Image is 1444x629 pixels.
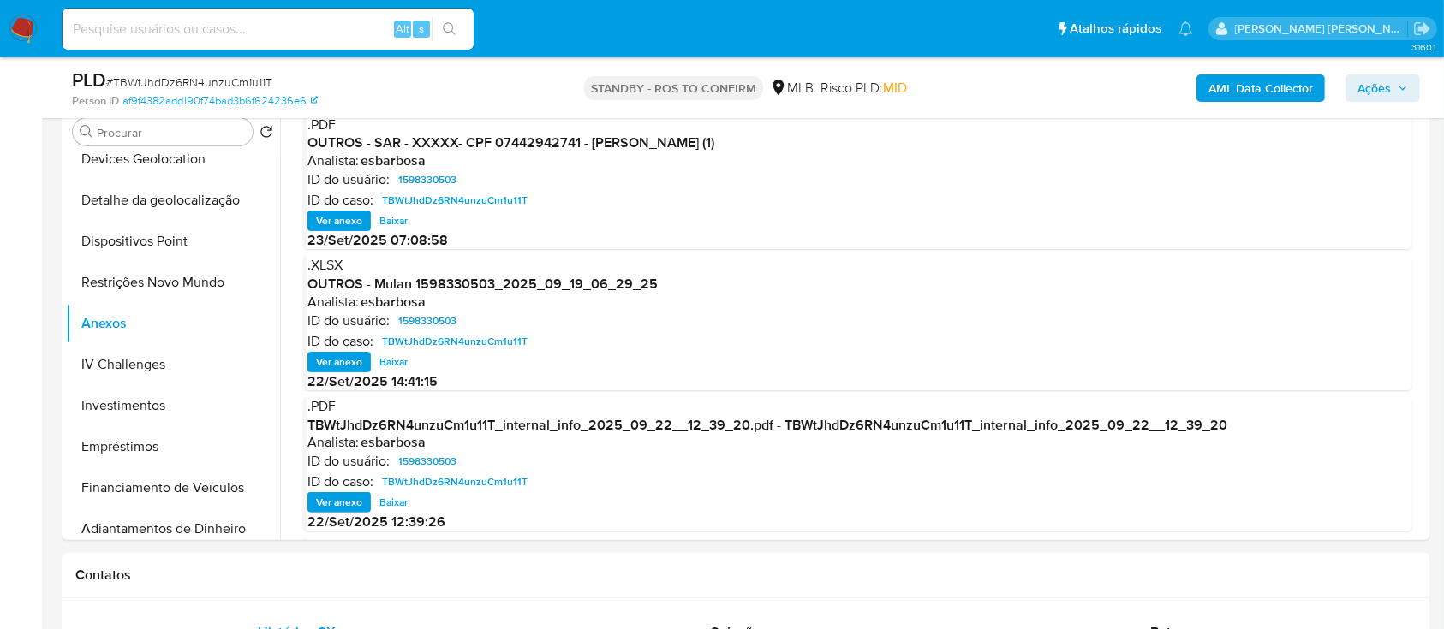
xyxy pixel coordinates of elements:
[66,180,280,221] button: Detalhe da geolocalização
[512,159,570,180] span: 1598330503
[492,484,520,501] span: Baixar
[349,432,378,451] p: .PDF
[1208,74,1313,102] b: AML Data Collector
[72,66,106,93] b: PLD
[505,159,577,180] a: 1598330503
[97,125,246,140] input: Procurar
[489,207,534,228] button: Baixar
[506,434,564,454] span: 1598330503
[260,125,273,144] button: Retornar ao pedido padrão
[421,310,487,327] p: ID do caso:
[75,567,1417,584] h1: Contatos
[483,454,642,475] a: TBWtJhdDz6RN4unzuCm1u11T
[498,337,526,354] span: Baixar
[66,303,280,344] button: Anexos
[421,335,485,356] button: Ver anexo
[66,467,280,508] button: Financiamento de Veículos
[419,21,424,37] span: s
[415,456,481,473] p: ID do caso:
[421,123,828,143] span: OUTROS - SAR - XXXXX- CPF 07442942741 - [PERSON_NAME] (1)
[421,270,473,288] p: Analista:
[432,17,467,41] button: search-icon
[883,78,907,98] span: MID
[512,288,570,308] span: 1598330503
[584,76,763,100] p: STANDBY - ROS TO CONFIRM
[1357,74,1391,102] span: Ações
[499,434,571,454] a: 1598330503
[424,484,470,501] span: Ver anexo
[72,93,119,109] b: Person ID
[66,344,280,385] button: IV Challenges
[421,181,487,199] p: ID do caso:
[415,436,498,453] p: ID do usuário:
[1255,422,1335,460] span: 22/Set/2025 12:39:26
[66,262,280,303] button: Restrições Novo Mundo
[421,161,504,178] p: ID do usuário:
[468,417,534,434] h6: esbarbosa
[63,18,474,40] input: Pesquise usuários ou casos...
[1413,20,1431,38] a: Sair
[349,294,385,313] p: .XLSX
[66,385,280,426] button: Investimentos
[430,337,476,354] span: Ver anexo
[66,426,280,467] button: Empréstimos
[490,454,635,475] span: TBWtJhdDz6RN4unzuCm1u11T
[505,288,577,308] a: 1598330503
[415,417,467,434] p: Analista:
[421,142,473,159] p: Analista:
[498,209,526,226] span: Baixar
[1411,40,1435,54] span: 3.160.1
[770,79,814,98] div: MLB
[421,207,485,228] button: Ver anexo
[1236,166,1376,186] span: 23/Set/2025 07:08:58
[1196,74,1325,102] button: AML Data Collector
[353,167,381,186] p: .PDF
[80,125,93,139] button: Procurar
[66,221,280,262] button: Dispositivos Point
[415,482,479,502] button: Ver anexo
[421,289,504,306] p: ID do usuário:
[1235,21,1408,37] p: alessandra.barbosa@mercadopago.com
[474,142,540,159] h6: esbarbosa
[396,21,409,37] span: Alt
[1246,294,1376,313] span: 22/Set/2025 14:41:15
[106,74,272,91] span: # TBWtJhdDz6RN4unzuCm1u11T
[820,79,907,98] span: Risco PLD:
[496,308,641,329] span: TBWtJhdDz6RN4unzuCm1u11T
[474,270,540,288] h6: esbarbosa
[430,209,476,226] span: Ver anexo
[489,308,648,329] a: TBWtJhdDz6RN4unzuCm1u11T
[415,525,887,564] span: TBWtJhdDz6RN4unzuCm1u11T_external_info_2025_09_22__12_39_13.pdf - TBWtJhdDz6RN4unzuCm1u11T_extern...
[122,93,318,109] a: af9f4382add190f74bad3b6f624236e6
[489,335,534,356] button: Baixar
[1070,20,1161,38] span: Atalhos rápidos
[66,508,280,549] button: Adiantamentos de Dinheiro
[1346,74,1420,102] button: Ações
[415,379,889,418] span: TBWtJhdDz6RN4unzuCm1u11T_internal_info_2025_09_22__12_39_20.pdf - TBWtJhdDz6RN4unzuCm1u11T_intern...
[483,482,528,502] button: Baixar
[496,180,641,200] span: TBWtJhdDz6RN4unzuCm1u11T
[1178,21,1193,36] a: Notificações
[421,251,772,270] span: OUTROS - Mulan 1598330503_2025_09_19_06_29_25
[66,139,280,180] button: Devices Geolocation
[489,180,648,200] a: TBWtJhdDz6RN4unzuCm1u11T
